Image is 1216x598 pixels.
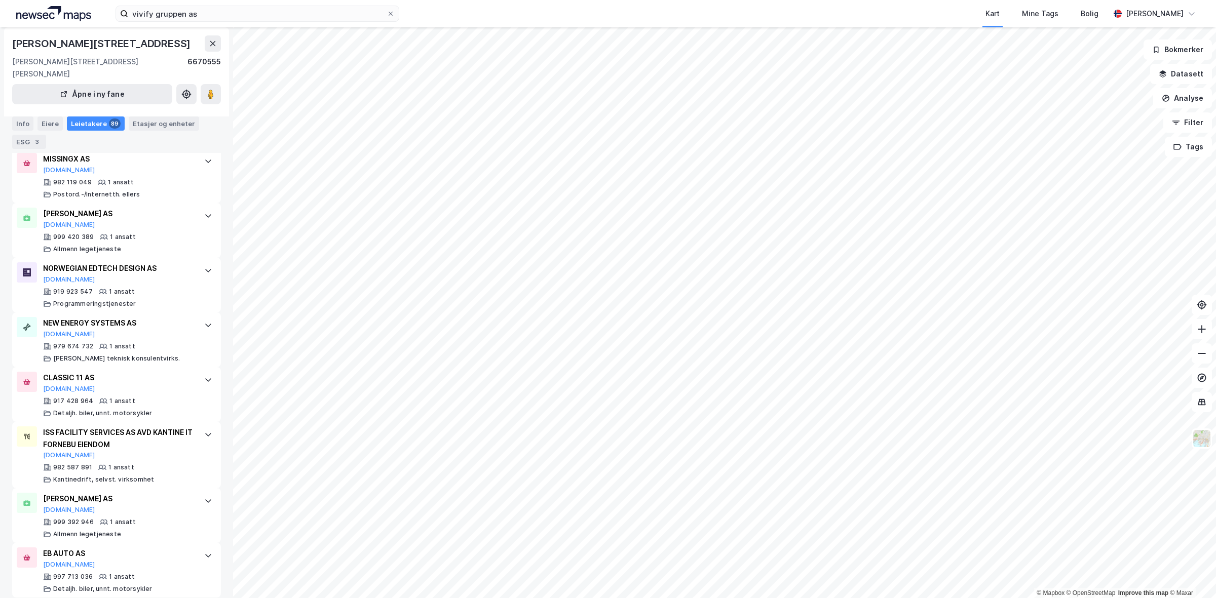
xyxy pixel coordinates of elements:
[53,397,93,405] div: 917 428 964
[43,166,95,174] button: [DOMAIN_NAME]
[187,56,221,80] div: 6670555
[43,561,95,569] button: [DOMAIN_NAME]
[43,208,194,220] div: [PERSON_NAME] AS
[37,116,63,131] div: Eiere
[110,233,136,241] div: 1 ansatt
[1165,549,1216,598] div: Kontrollprogram for chat
[32,137,42,147] div: 3
[1192,429,1211,448] img: Z
[1165,137,1212,157] button: Tags
[53,573,93,581] div: 997 713 036
[43,385,95,393] button: [DOMAIN_NAME]
[43,426,194,451] div: ISS FACILITY SERVICES AS AVD KANTINE IT FORNEBU EIENDOM
[1126,8,1184,20] div: [PERSON_NAME]
[12,84,172,104] button: Åpne i ny fane
[110,518,136,526] div: 1 ansatt
[53,530,121,538] div: Allmenn legetjeneste
[53,354,180,363] div: [PERSON_NAME] teknisk konsulentvirks.
[53,409,153,417] div: Detaljh. biler, unnt. motorsykler
[53,342,93,350] div: 979 674 732
[43,330,95,338] button: [DOMAIN_NAME]
[109,118,121,129] div: 89
[16,6,91,21] img: logo.a4113a55bc3d86da70a041830d287a7e.svg
[109,342,135,350] div: 1 ansatt
[43,372,194,384] div: CLASSIC 11 AS
[128,6,387,21] input: Søk på adresse, matrikkel, gårdeiere, leietakere eller personer
[108,178,134,186] div: 1 ansatt
[53,463,92,471] div: 982 587 891
[12,35,193,52] div: [PERSON_NAME][STREET_ADDRESS]
[108,463,134,471] div: 1 ansatt
[43,153,194,165] div: MISSINGX AS
[1150,64,1212,84] button: Datasett
[985,8,1000,20] div: Kart
[67,116,125,131] div: Leietakere
[1163,112,1212,133] button: Filter
[53,518,94,526] div: 999 392 946
[43,262,194,274] div: NORWEGIAN EDTECH DESIGN AS
[12,56,187,80] div: [PERSON_NAME][STREET_ADDRESS][PERSON_NAME]
[1037,589,1065,596] a: Mapbox
[1144,39,1212,60] button: Bokmerker
[1022,8,1058,20] div: Mine Tags
[53,585,153,593] div: Detaljh. biler, unnt. motorsykler
[133,119,195,128] div: Etasjer og enheter
[53,475,154,484] div: Kantinedrift, selvst. virksomhet
[109,573,135,581] div: 1 ansatt
[109,397,135,405] div: 1 ansatt
[12,135,46,149] div: ESG
[43,547,194,560] div: EB AUTO AS
[43,275,95,284] button: [DOMAIN_NAME]
[1153,88,1212,108] button: Analyse
[1067,589,1116,596] a: OpenStreetMap
[53,233,94,241] div: 999 420 389
[1081,8,1098,20] div: Bolig
[43,506,95,514] button: [DOMAIN_NAME]
[12,116,33,131] div: Info
[43,317,194,329] div: NEW ENERGY SYSTEMS AS
[43,451,95,459] button: [DOMAIN_NAME]
[53,300,136,308] div: Programmeringstjenester
[1165,549,1216,598] iframe: Chat Widget
[109,288,135,296] div: 1 ansatt
[53,190,140,198] div: Postord.-/Internetth. ellers
[53,178,92,186] div: 982 119 049
[53,245,121,253] div: Allmenn legetjeneste
[53,288,93,296] div: 919 923 547
[43,221,95,229] button: [DOMAIN_NAME]
[43,493,194,505] div: [PERSON_NAME] AS
[1118,589,1168,596] a: Improve this map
